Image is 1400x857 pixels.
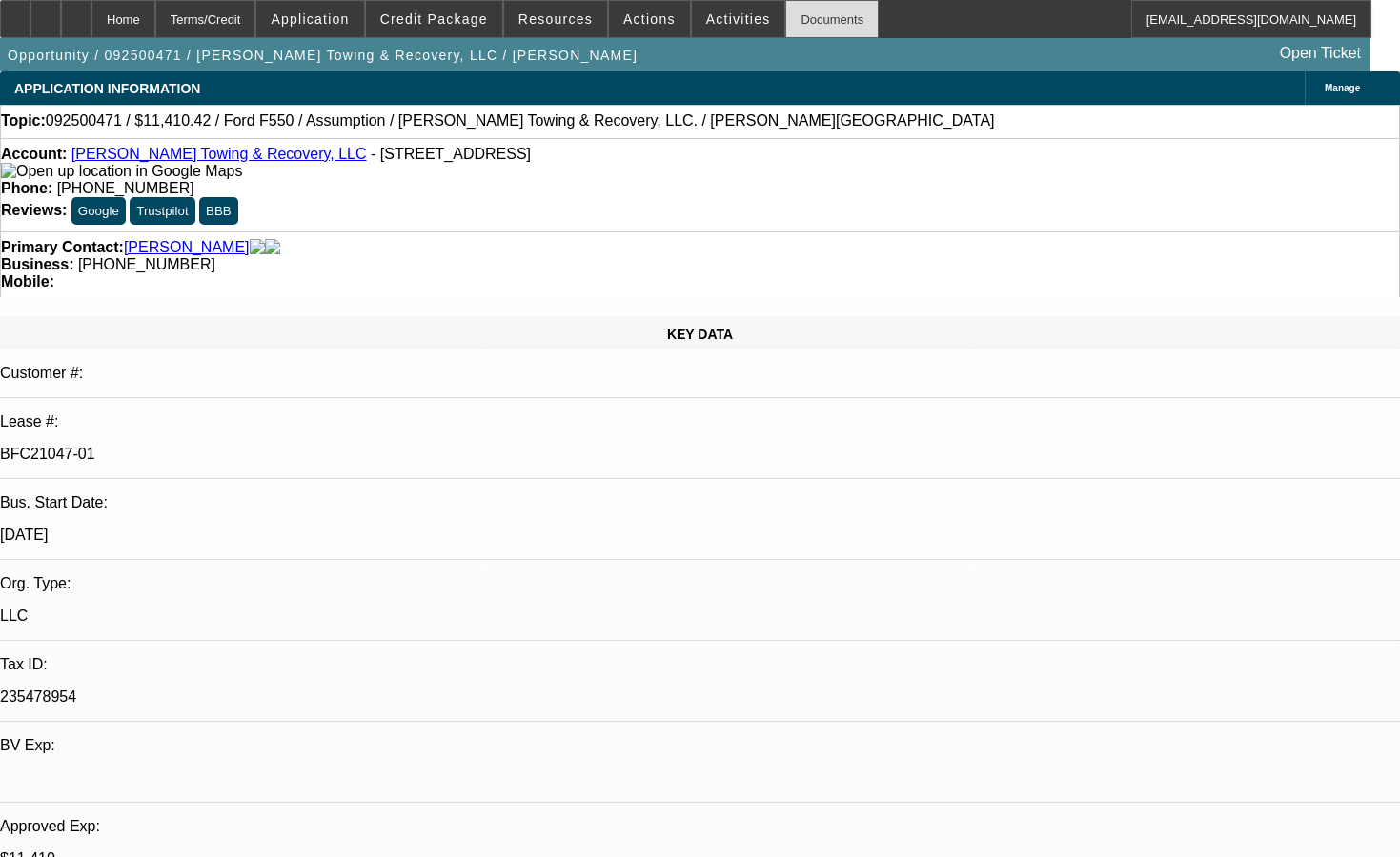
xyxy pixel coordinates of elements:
img: facebook-icon.png [250,239,265,256]
a: [PERSON_NAME] [124,239,250,256]
button: Credit Package [366,1,502,37]
span: - [STREET_ADDRESS] [371,146,531,162]
strong: Topic: [1,112,46,130]
button: Google [71,197,126,225]
button: Application [256,1,363,37]
span: Credit Package [380,11,488,27]
img: linkedin-icon.png [265,239,280,256]
strong: Reviews: [1,202,67,218]
span: Actions [623,11,676,27]
span: Activities [706,11,771,27]
button: BBB [199,197,238,225]
span: 092500471 / $11,410.42 / Ford F550 / Assumption / [PERSON_NAME] Towing & Recovery, LLC. / [PERSON... [46,112,995,130]
a: View Google Maps [1,163,242,179]
span: Manage [1325,83,1360,93]
strong: Primary Contact: [1,239,124,256]
button: Actions [609,1,690,37]
span: Opportunity / 092500471 / [PERSON_NAME] Towing & Recovery, LLC / [PERSON_NAME] [8,48,638,63]
span: [PHONE_NUMBER] [78,256,215,272]
button: Trustpilot [130,197,194,225]
strong: Business: [1,256,73,272]
a: Open Ticket [1272,37,1369,70]
strong: Phone: [1,180,52,196]
a: [PERSON_NAME] Towing & Recovery, LLC [71,146,367,162]
button: Activities [692,1,785,37]
strong: Account: [1,146,67,162]
span: KEY DATA [667,327,733,342]
span: Application [271,11,349,27]
button: Resources [504,1,607,37]
img: Open up location in Google Maps [1,163,242,180]
span: APPLICATION INFORMATION [14,81,200,96]
strong: Mobile: [1,273,54,289]
span: [PHONE_NUMBER] [57,180,194,196]
span: Resources [518,11,593,27]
